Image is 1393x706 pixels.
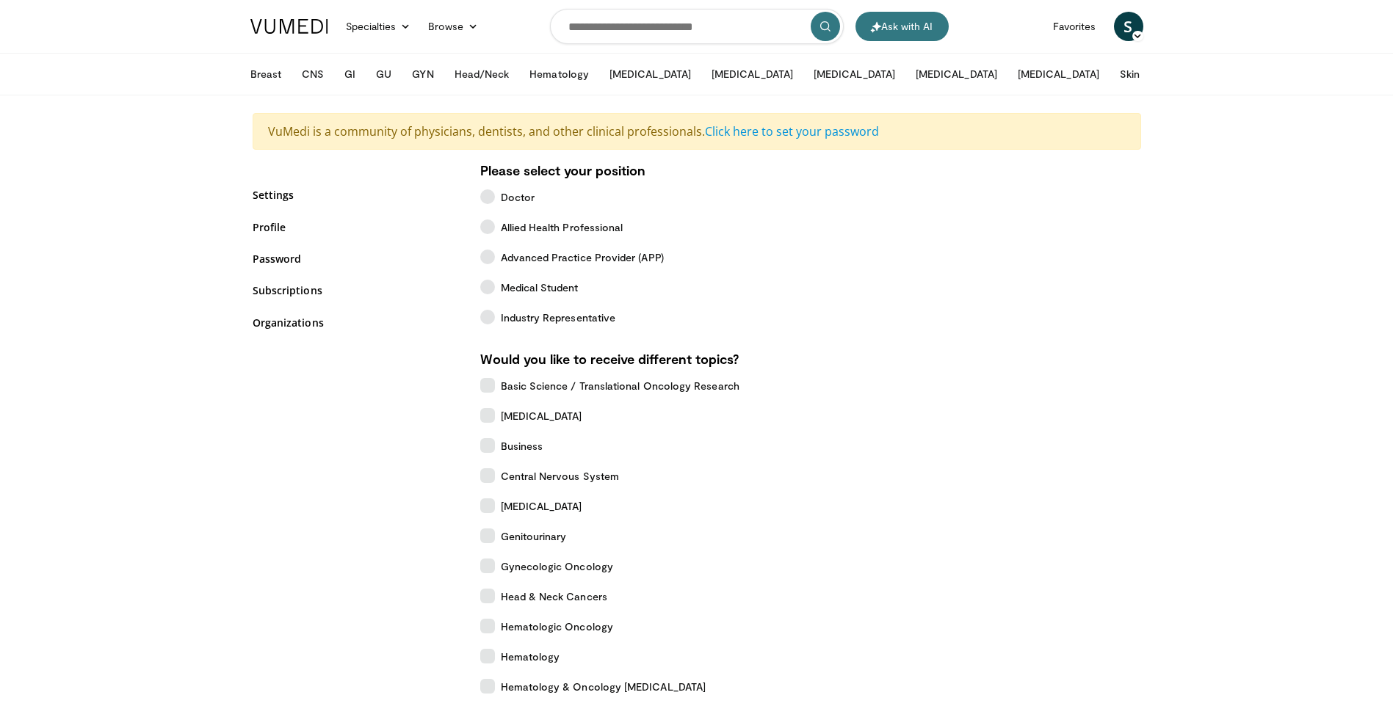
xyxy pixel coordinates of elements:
[501,589,607,604] span: Head & Neck Cancers
[253,283,458,298] a: Subscriptions
[501,498,582,514] span: [MEDICAL_DATA]
[501,250,664,265] span: Advanced Practice Provider (APP)
[480,351,739,367] strong: Would you like to receive different topics?
[501,378,739,393] span: Basic Science / Translational Oncology Research
[250,19,328,34] img: VuMedi Logo
[501,310,616,325] span: Industry Representative
[253,219,458,235] a: Profile
[705,123,879,139] a: Click here to set your password
[501,408,582,423] span: [MEDICAL_DATA]
[337,12,420,41] a: Specialties
[336,59,364,89] button: GI
[1111,59,1148,89] button: Skin
[501,649,560,664] span: Hematology
[805,59,904,89] button: [MEDICAL_DATA]
[242,59,290,89] button: Breast
[521,59,598,89] button: Hematology
[1114,12,1143,41] a: S
[501,189,535,205] span: Doctor
[253,187,458,203] a: Settings
[293,59,333,89] button: CNS
[1044,12,1105,41] a: Favorites
[501,619,613,634] span: Hematologic Oncology
[703,59,802,89] button: [MEDICAL_DATA]
[253,251,458,266] a: Password
[501,468,620,484] span: Central Nervous System
[403,59,442,89] button: GYN
[501,528,567,544] span: Genitourinary
[446,59,518,89] button: Head/Neck
[253,315,458,330] a: Organizations
[367,59,400,89] button: GU
[550,9,844,44] input: Search topics, interventions
[501,219,623,235] span: Allied Health Professional
[501,558,613,574] span: Gynecologic Oncology
[501,280,579,295] span: Medical Student
[907,59,1006,89] button: [MEDICAL_DATA]
[501,438,543,454] span: Business
[501,679,706,694] span: Hematology & Oncology [MEDICAL_DATA]
[253,113,1141,150] div: VuMedi is a community of physicians, dentists, and other clinical professionals.
[1009,59,1108,89] button: [MEDICAL_DATA]
[480,162,645,178] strong: Please select your position
[855,12,949,41] button: Ask with AI
[601,59,700,89] button: [MEDICAL_DATA]
[419,12,487,41] a: Browse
